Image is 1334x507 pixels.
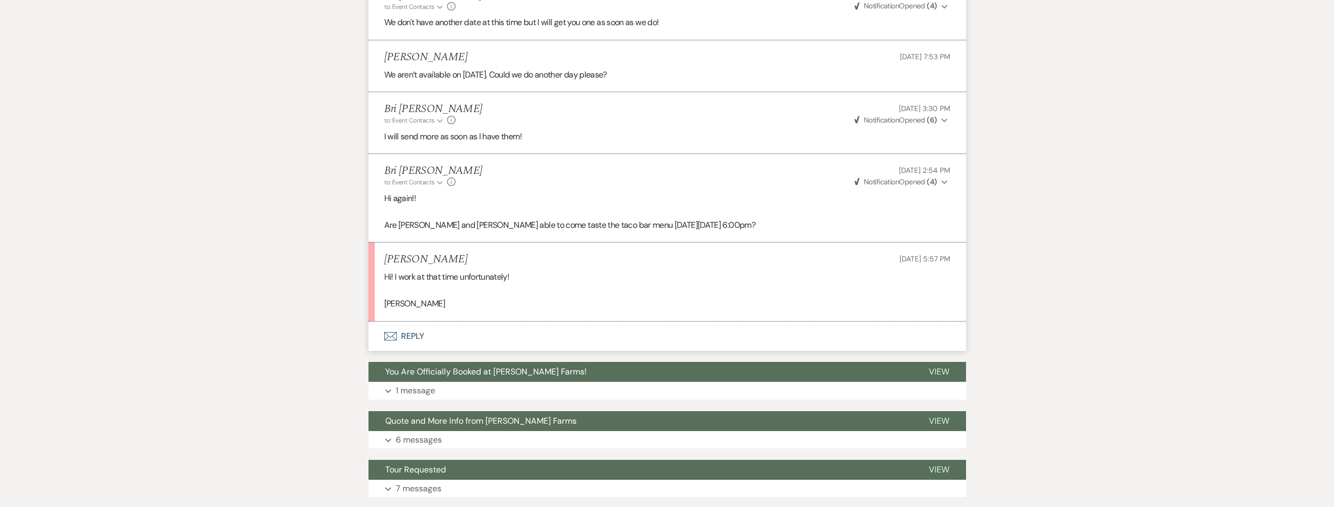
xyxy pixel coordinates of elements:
[912,411,966,431] button: View
[854,177,937,186] span: Opened
[864,177,899,186] span: Notification
[368,382,966,400] button: 1 message
[853,115,950,126] button: NotificationOpened (6)
[384,103,483,116] h5: Bri [PERSON_NAME]
[385,366,587,377] span: You Are Officially Booked at [PERSON_NAME] Farms!
[864,115,899,125] span: Notification
[927,1,937,10] strong: ( 4 )
[368,322,966,351] button: Reply
[927,177,937,186] strong: ( 4 )
[854,115,937,125] span: Opened
[384,116,435,125] span: to: Event Contacts
[384,253,468,266] h5: [PERSON_NAME]
[384,2,444,12] button: to: Event Contacts
[929,464,949,475] span: View
[853,177,950,188] button: NotificationOpened (4)
[929,366,949,377] span: View
[864,1,899,10] span: Notification
[853,1,950,12] button: NotificationOpened (4)
[854,1,937,10] span: Opened
[385,464,446,475] span: Tour Requested
[384,16,950,29] p: We don't have another date at this time but I will get you one as soon as we do!
[927,115,937,125] strong: ( 6 )
[396,433,442,447] p: 6 messages
[384,270,950,311] div: Hi! I work at that time unfortunately! [PERSON_NAME]
[384,130,950,144] p: I will send more as soon as I have them!
[929,415,949,426] span: View
[900,52,950,61] span: [DATE] 7:53 PM
[384,178,435,186] span: to: Event Contacts
[384,68,950,82] p: We aren’t available on [DATE]. Could we do another day please?
[384,164,483,178] h5: Bri [PERSON_NAME]
[912,460,966,480] button: View
[899,254,950,263] span: [DATE] 5:57 PM
[368,460,912,480] button: Tour Requested
[384,178,444,187] button: to: Event Contacts
[384,3,435,11] span: to: Event Contacts
[899,166,950,175] span: [DATE] 2:54 PM
[385,415,577,426] span: Quote and More Info from [PERSON_NAME] Farms
[384,218,950,232] p: Are [PERSON_NAME] and [PERSON_NAME] able to come taste the taco bar menu [DATE][DATE] 6:00pm?
[368,480,966,498] button: 7 messages
[912,362,966,382] button: View
[368,362,912,382] button: You Are Officially Booked at [PERSON_NAME] Farms!
[396,482,441,495] p: 7 messages
[384,51,468,64] h5: [PERSON_NAME]
[384,192,950,205] p: Hi again!!
[899,104,950,113] span: [DATE] 3:30 PM
[396,384,435,398] p: 1 message
[368,411,912,431] button: Quote and More Info from [PERSON_NAME] Farms
[384,116,444,125] button: to: Event Contacts
[368,431,966,449] button: 6 messages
